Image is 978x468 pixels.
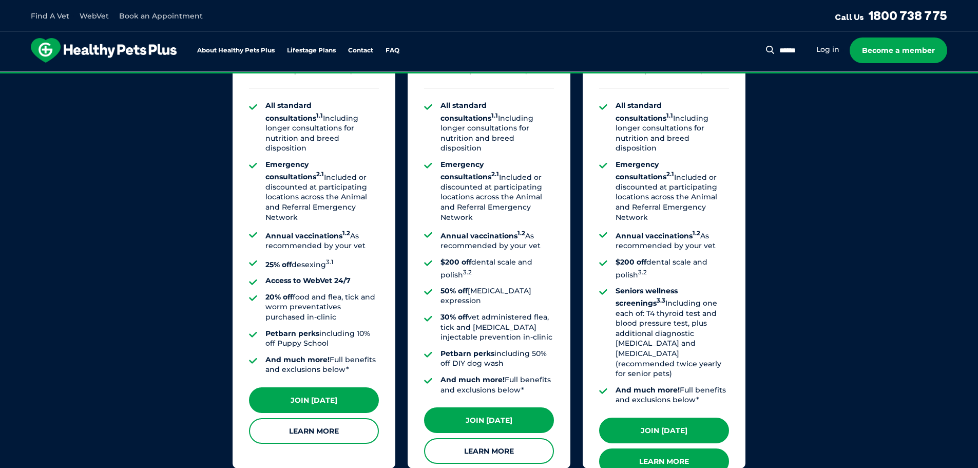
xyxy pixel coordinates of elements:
[666,171,674,178] sup: 2.1
[440,375,554,395] li: Full benefits and exclusions below*
[265,355,379,375] li: Full benefits and exclusions below*
[249,418,379,444] a: Learn More
[440,375,505,384] strong: And much more!
[666,112,673,119] sup: 1.1
[265,160,379,222] li: Included or discounted at participating locations across the Animal and Referral Emergency Network
[616,101,729,154] li: Including longer consultations for nutrition and breed disposition
[265,260,292,269] strong: 25% off
[440,101,554,154] li: Including longer consultations for nutrition and breed disposition
[297,72,681,81] span: Proactive, preventative wellness program designed to keep your pet healthier and happier for longer
[80,11,109,21] a: WebVet
[616,160,674,181] strong: Emergency consultations
[440,349,494,358] strong: Petbarn perks
[616,160,729,222] li: Included or discounted at participating locations across the Animal and Referral Emergency Network
[616,257,729,280] li: dental scale and polish
[265,229,379,251] li: As recommended by your vet
[440,160,499,181] strong: Emergency consultations
[440,231,525,240] strong: Annual vaccinations
[265,276,351,285] strong: Access to WebVet 24/7
[197,47,275,54] a: About Healthy Pets Plus
[616,385,729,405] li: Full benefits and exclusions below*
[616,257,646,267] strong: $200 off
[440,257,554,280] li: dental scale and polish
[316,171,324,178] sup: 2.1
[342,230,350,237] sup: 1.2
[348,47,373,54] a: Contact
[816,45,839,54] a: Log in
[265,355,330,364] strong: And much more!
[850,38,947,63] a: Become a member
[265,292,293,302] strong: 20% off
[638,269,647,276] sup: 3.2
[440,349,554,369] li: including 50% off DIY dog wash
[616,385,680,395] strong: And much more!
[31,11,69,21] a: Find A Vet
[440,286,554,306] li: [MEDICAL_DATA] expression
[440,312,554,343] li: vet administered flea, tick and [MEDICAL_DATA] injectable prevention in-clinic
[835,12,864,22] span: Call Us
[265,231,350,240] strong: Annual vaccinations
[386,47,399,54] a: FAQ
[265,292,379,323] li: food and flea, tick and worm preventatives purchased in-clinic
[657,297,665,304] sup: 3.3
[265,160,324,181] strong: Emergency consultations
[463,269,472,276] sup: 3.2
[491,112,498,119] sup: 1.1
[616,229,729,251] li: As recommended by your vet
[440,101,498,122] strong: All standard consultations
[287,47,336,54] a: Lifestage Plans
[119,11,203,21] a: Book an Appointment
[440,160,554,222] li: Included or discounted at participating locations across the Animal and Referral Emergency Network
[249,387,379,413] a: Join [DATE]
[440,312,468,322] strong: 30% off
[440,286,468,295] strong: 50% off
[265,101,379,154] li: Including longer consultations for nutrition and breed disposition
[316,112,323,119] sup: 1.1
[424,438,554,464] a: Learn More
[491,171,499,178] sup: 2.1
[265,329,319,338] strong: Petbarn perks
[424,407,554,433] a: Join [DATE]
[440,257,471,267] strong: $200 off
[265,101,323,122] strong: All standard consultations
[616,231,700,240] strong: Annual vaccinations
[764,45,777,55] button: Search
[616,286,729,379] li: Including one each of: T4 thyroid test and blood pressure test, plus additional diagnostic [MEDIC...
[265,329,379,349] li: including 10% off Puppy School
[599,418,729,443] a: Join [DATE]
[693,230,700,237] sup: 1.2
[835,8,947,23] a: Call Us1800 738 775
[265,257,379,270] li: desexing
[616,101,673,122] strong: All standard consultations
[31,38,177,63] img: hpp-logo
[326,258,333,266] sup: 3.1
[616,286,678,308] strong: Seniors wellness screenings
[517,230,525,237] sup: 1.2
[440,229,554,251] li: As recommended by your vet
